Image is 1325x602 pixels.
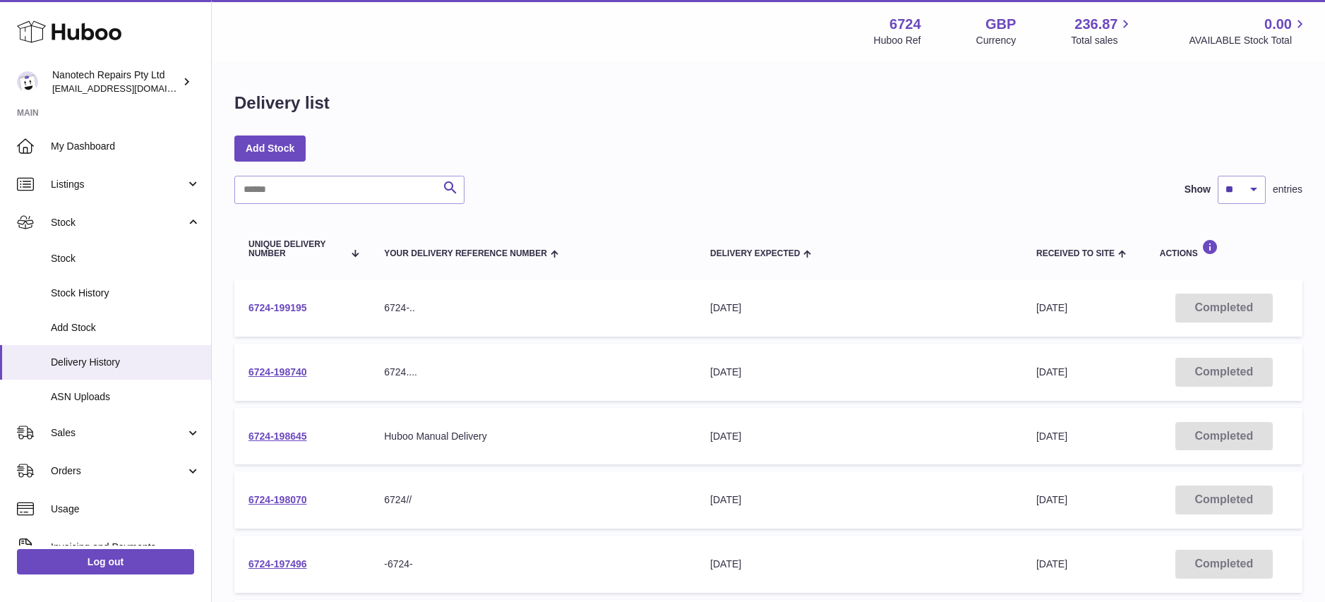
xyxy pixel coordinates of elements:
div: 6724-.. [384,301,682,315]
div: Actions [1160,239,1288,258]
span: Invoicing and Payments [51,541,186,554]
div: [DATE] [710,366,1008,379]
span: Orders [51,464,186,478]
span: Received to Site [1036,249,1115,258]
div: Nanotech Repairs Pty Ltd [52,68,179,95]
span: Stock History [51,287,200,300]
a: 6724-199195 [248,302,307,313]
div: [DATE] [710,430,1008,443]
span: [DATE] [1036,558,1067,570]
span: Stock [51,252,200,265]
h1: Delivery list [234,92,330,114]
span: Listings [51,178,186,191]
a: 6724-198070 [248,494,307,505]
div: Huboo Manual Delivery [384,430,682,443]
div: 6724// [384,493,682,507]
span: My Dashboard [51,140,200,153]
a: 6724-198645 [248,431,307,442]
span: Total sales [1071,34,1134,47]
span: 236.87 [1074,15,1117,34]
label: Show [1185,183,1211,196]
span: Unique Delivery Number [248,240,344,258]
span: Stock [51,216,186,229]
span: Delivery History [51,356,200,369]
span: [DATE] [1036,431,1067,442]
div: [DATE] [710,301,1008,315]
span: Add Stock [51,321,200,335]
span: [DATE] [1036,494,1067,505]
span: AVAILABLE Stock Total [1189,34,1308,47]
div: 6724.... [384,366,682,379]
div: Currency [976,34,1017,47]
span: Delivery Expected [710,249,800,258]
div: [DATE] [710,493,1008,507]
a: Add Stock [234,136,306,161]
div: Huboo Ref [874,34,921,47]
a: 236.87 Total sales [1071,15,1134,47]
a: 6724-198740 [248,366,307,378]
span: ASN Uploads [51,390,200,404]
strong: GBP [985,15,1016,34]
a: 0.00 AVAILABLE Stock Total [1189,15,1308,47]
span: [DATE] [1036,366,1067,378]
div: -6724- [384,558,682,571]
a: Log out [17,549,194,574]
span: Your Delivery Reference Number [384,249,547,258]
strong: 6724 [889,15,921,34]
div: [DATE] [710,558,1008,571]
span: Usage [51,502,200,516]
img: info@nanotechrepairs.com [17,71,38,92]
span: Sales [51,426,186,440]
a: 6724-197496 [248,558,307,570]
span: [DATE] [1036,302,1067,313]
span: [EMAIL_ADDRESS][DOMAIN_NAME] [52,83,208,94]
span: entries [1273,183,1302,196]
span: 0.00 [1264,15,1292,34]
